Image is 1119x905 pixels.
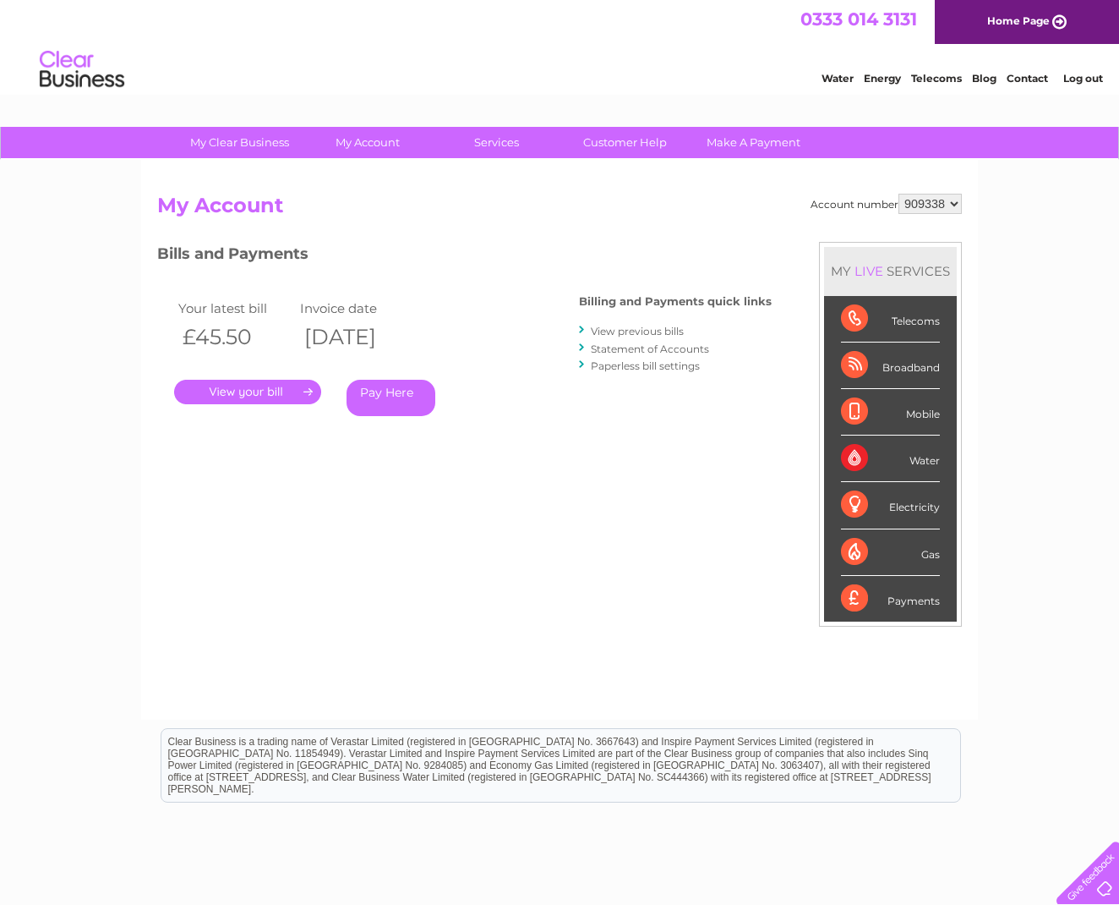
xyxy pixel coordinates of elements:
[841,389,940,436] div: Mobile
[39,44,125,96] img: logo.png
[347,380,435,416] a: Pay Here
[555,127,695,158] a: Customer Help
[591,343,709,355] a: Statement of Accounts
[800,8,917,30] a: 0333 014 3131
[161,9,960,82] div: Clear Business is a trading name of Verastar Limited (registered in [GEOGRAPHIC_DATA] No. 3667643...
[911,72,962,85] a: Telecoms
[811,194,962,214] div: Account number
[296,297,418,320] td: Invoice date
[157,194,962,226] h2: My Account
[841,576,940,622] div: Payments
[170,127,309,158] a: My Clear Business
[851,263,887,279] div: LIVE
[174,297,296,320] td: Your latest bill
[296,320,418,354] th: [DATE]
[1063,72,1103,85] a: Log out
[591,359,700,372] a: Paperless bill settings
[822,72,854,85] a: Water
[972,72,996,85] a: Blog
[841,296,940,343] div: Telecoms
[841,529,940,576] div: Gas
[174,380,321,404] a: .
[591,325,684,337] a: View previous bills
[864,72,901,85] a: Energy
[841,343,940,389] div: Broadband
[174,320,296,354] th: £45.50
[841,436,940,482] div: Water
[298,127,438,158] a: My Account
[579,295,772,308] h4: Billing and Payments quick links
[824,247,957,295] div: MY SERVICES
[841,482,940,529] div: Electricity
[1007,72,1048,85] a: Contact
[157,242,772,271] h3: Bills and Payments
[684,127,823,158] a: Make A Payment
[427,127,566,158] a: Services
